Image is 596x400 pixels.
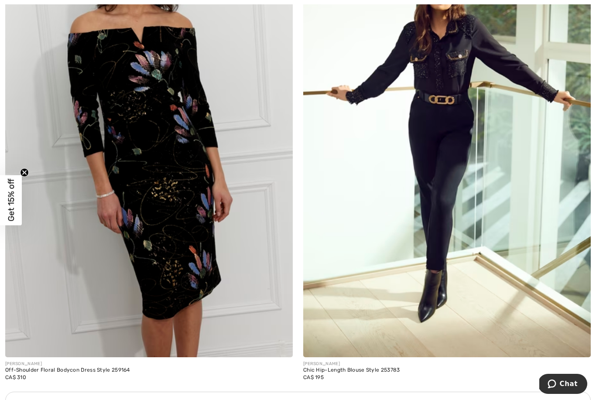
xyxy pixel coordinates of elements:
[5,361,130,367] div: [PERSON_NAME]
[6,179,16,222] span: Get 15% off
[539,374,587,396] iframe: Opens a widget where you can chat to one of our agents
[20,168,29,177] button: Close teaser
[5,374,26,380] span: CA$ 310
[303,361,400,367] div: [PERSON_NAME]
[5,367,130,373] div: Off-Shoulder Floral Bodycon Dress Style 259164
[303,374,324,380] span: CA$ 195
[303,367,400,373] div: Chic Hip-Length Blouse Style 253783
